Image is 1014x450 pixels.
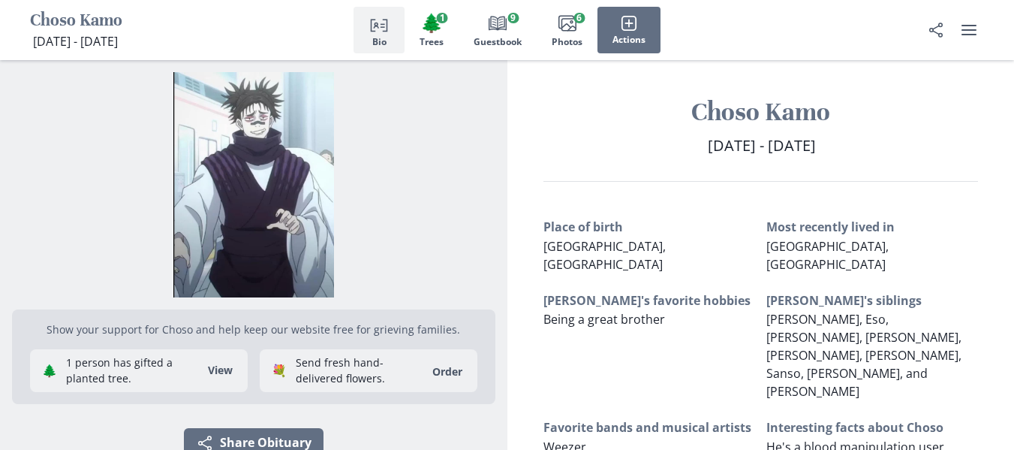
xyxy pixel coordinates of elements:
[766,238,889,273] span: [GEOGRAPHIC_DATA], [GEOGRAPHIC_DATA]
[708,135,816,156] span: [DATE] - [DATE]
[766,311,961,400] span: [PERSON_NAME], Eso, [PERSON_NAME], [PERSON_NAME], [PERSON_NAME], [PERSON_NAME], Sanso, [PERSON_NA...
[199,358,242,382] button: View
[552,37,582,47] span: Photos
[30,322,477,337] p: Show your support for Choso and help keep our website free for grieving families.
[507,13,519,23] span: 9
[543,238,666,273] span: [GEOGRAPHIC_DATA], [GEOGRAPHIC_DATA]
[597,7,660,53] button: Actions
[543,291,755,310] h3: [PERSON_NAME]'s favorite hobbies
[459,7,537,53] button: Guestbook
[420,12,443,34] span: Tree
[437,13,448,23] span: 1
[12,60,495,297] div: Open photos full screen
[372,37,387,47] span: Bio
[766,218,978,236] h3: Most recently lived in
[474,37,522,47] span: Guestbook
[354,7,405,53] button: Bio
[423,364,471,379] a: Order
[954,15,984,45] button: user menu
[12,72,495,297] img: Photo of Choso
[573,13,585,23] span: 6
[543,96,979,128] h1: Choso Kamo
[921,15,951,45] button: Share Obituary
[543,218,755,236] h3: Place of birth
[766,418,978,436] h3: Interesting facts about Choso
[405,7,459,53] button: Trees
[766,291,978,310] h3: [PERSON_NAME]'s siblings
[33,33,118,50] span: [DATE] - [DATE]
[420,37,444,47] span: Trees
[543,311,665,328] span: Being a great brother
[537,7,597,53] button: Photos
[30,10,122,33] h1: Choso Kamo
[543,418,755,436] h3: Favorite bands and musical artists
[612,35,645,45] span: Actions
